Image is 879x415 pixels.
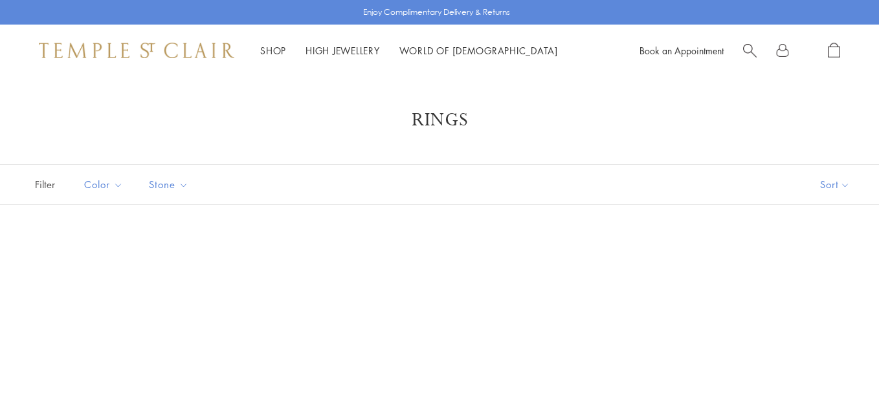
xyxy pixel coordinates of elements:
[142,176,198,193] span: Stone
[828,43,840,59] a: Open Shopping Bag
[791,165,879,204] button: Show sort by
[78,176,133,193] span: Color
[52,109,827,132] h1: Rings
[306,44,380,57] a: High JewelleryHigh Jewellery
[39,43,234,58] img: Temple St. Clair
[139,170,198,199] button: Stone
[640,44,724,57] a: Book an Appointment
[399,44,558,57] a: World of [DEMOGRAPHIC_DATA]World of [DEMOGRAPHIC_DATA]
[363,6,510,19] p: Enjoy Complimentary Delivery & Returns
[74,170,133,199] button: Color
[260,44,286,57] a: ShopShop
[260,43,558,59] nav: Main navigation
[743,43,757,59] a: Search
